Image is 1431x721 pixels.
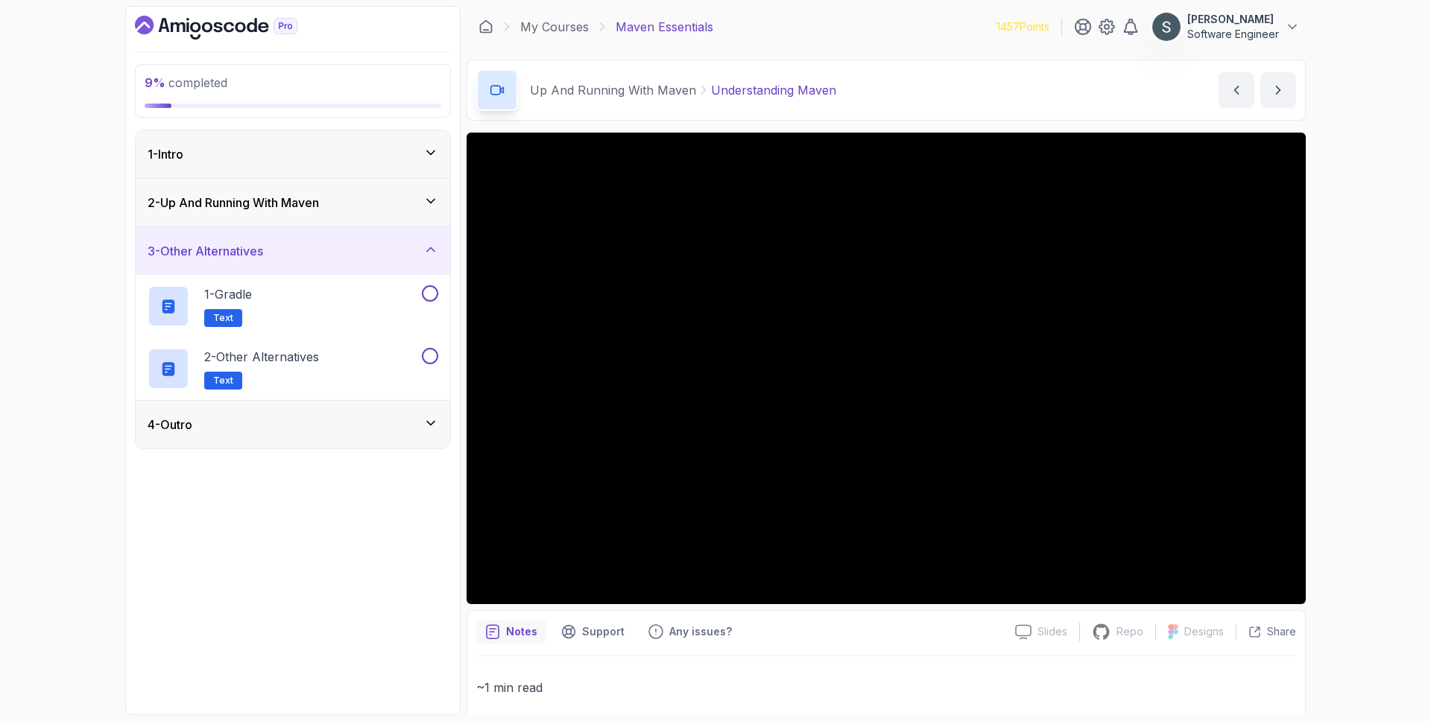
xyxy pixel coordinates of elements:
button: 4-Outro [136,401,450,448]
button: 1-GradleText [148,285,438,327]
p: Understanding Maven [711,81,836,99]
a: Dashboard [478,19,493,34]
button: 1-Intro [136,130,450,178]
button: Feedback button [639,620,741,644]
h3: 4 - Outro [148,416,192,433]
p: [PERSON_NAME] [1187,12,1279,27]
p: Any issues? [669,624,732,639]
button: 2-Other AlternativesText [148,348,438,390]
span: completed [145,75,227,90]
button: notes button [476,620,546,644]
p: 2 - Other Alternatives [204,348,319,366]
button: previous content [1219,72,1254,108]
img: user profile image [1152,13,1181,41]
p: Maven Essentials [616,18,713,36]
span: Text [213,312,233,324]
p: Notes [506,624,537,639]
span: Text [213,375,233,387]
button: Share [1236,624,1296,639]
button: Support button [552,620,634,644]
p: Support [582,624,625,639]
p: Share [1267,624,1296,639]
p: Up And Running With Maven [530,81,696,99]
p: Designs [1184,624,1224,639]
h3: 3 - Other Alternatives [148,242,263,260]
p: Slides [1037,624,1067,639]
button: 2-Up And Running With Maven [136,179,450,226]
p: Software Engineer [1187,27,1279,42]
h3: 2 - Up And Running With Maven [148,194,319,212]
h3: 1 - Intro [148,145,183,163]
button: 3-Other Alternatives [136,227,450,275]
p: Repo [1116,624,1143,639]
p: ~1 min read [476,677,1296,698]
button: next content [1260,72,1296,108]
button: user profile image[PERSON_NAME]Software Engineer [1152,12,1300,42]
span: 9 % [145,75,165,90]
iframe: 1 - Maven [467,133,1306,604]
p: 1457 Points [996,19,1049,34]
a: My Courses [520,18,589,36]
p: 1 - Gradle [204,285,252,303]
a: Dashboard [135,16,332,39]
